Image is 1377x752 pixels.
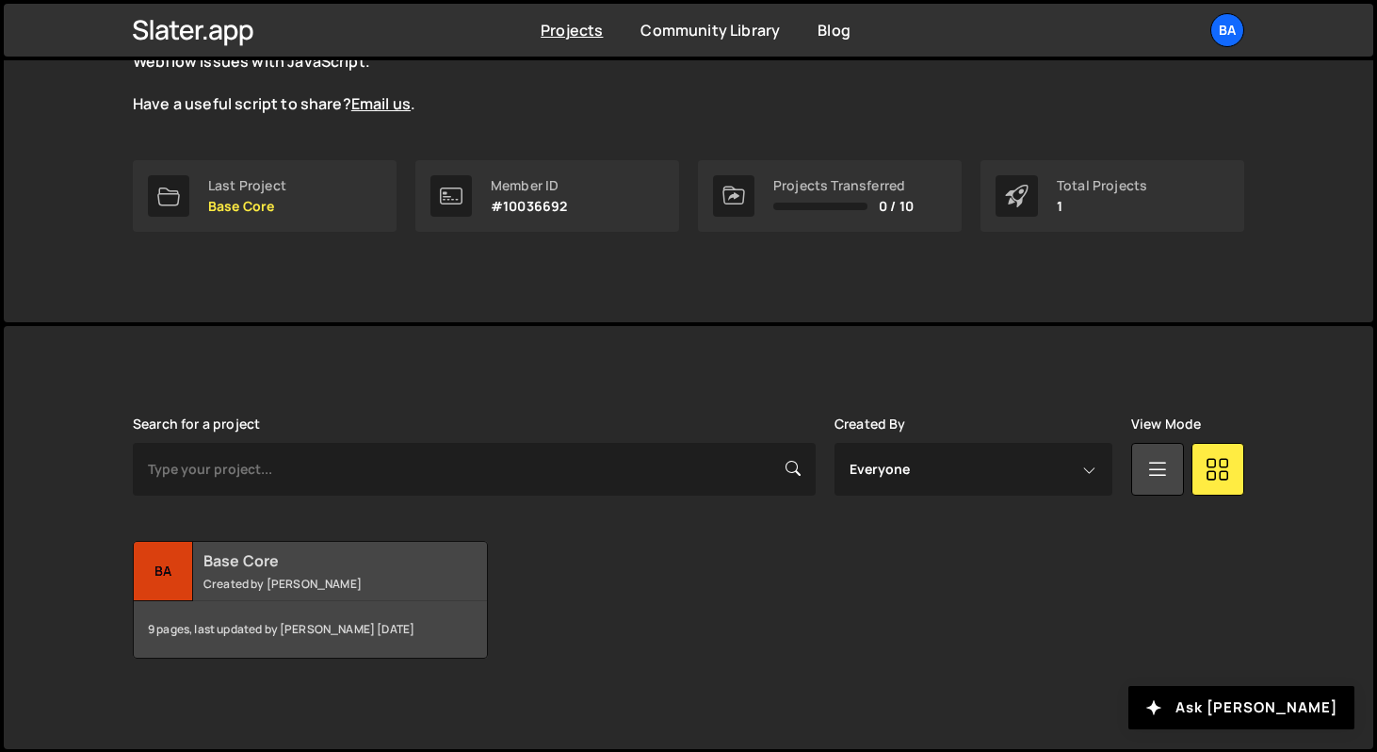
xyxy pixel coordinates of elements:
small: Created by [PERSON_NAME] [203,576,430,592]
p: 1 [1057,199,1147,214]
a: Community Library [640,20,780,41]
div: Projects Transferred [773,178,914,193]
a: Blog [818,20,850,41]
p: #10036692 [491,199,567,214]
button: Ask [PERSON_NAME] [1128,686,1354,729]
input: Type your project... [133,443,816,496]
span: 0 / 10 [879,199,914,214]
label: Created By [834,417,906,432]
div: Ba [134,542,193,601]
label: Search for a project [133,417,260,432]
a: Ba [1210,13,1244,47]
div: 9 pages, last updated by [PERSON_NAME] [DATE] [134,601,487,658]
a: Projects [541,20,603,41]
p: Base Core [208,199,286,214]
div: Member ID [491,178,567,193]
div: Last Project [208,178,286,193]
div: Total Projects [1057,178,1147,193]
p: The is live and growing. Explore the curated scripts to solve common Webflow issues with JavaScri... [133,30,811,115]
a: Email us [351,93,411,114]
a: Ba Base Core Created by [PERSON_NAME] 9 pages, last updated by [PERSON_NAME] [DATE] [133,541,488,659]
label: View Mode [1131,417,1201,432]
a: Last Project Base Core [133,160,397,232]
h2: Base Core [203,550,430,571]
